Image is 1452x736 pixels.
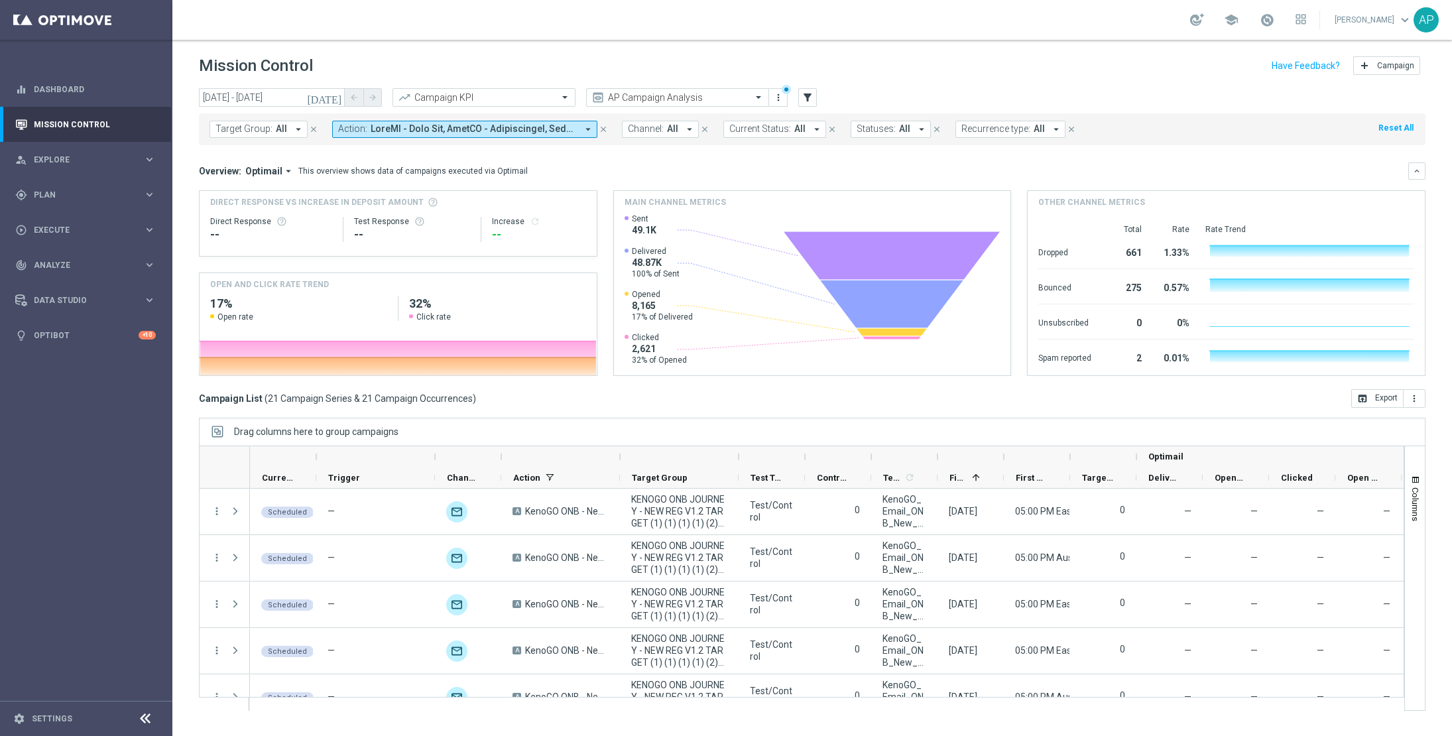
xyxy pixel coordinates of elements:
[1016,473,1048,483] span: First Send Time
[723,121,826,138] button: Current Status: All arrow_drop_down
[1224,13,1239,27] span: school
[1250,599,1258,609] span: —
[632,269,680,279] span: 100% of Sent
[955,121,1065,138] button: Recurrence type: All arrow_drop_down
[625,196,726,208] h4: Main channel metrics
[210,296,387,312] h2: 17%
[1158,311,1189,332] div: 0%
[211,552,223,564] button: more_vert
[15,119,156,130] button: Mission Control
[632,343,687,355] span: 2,621
[1038,276,1091,297] div: Bounced
[234,426,398,437] span: Drag columns here to group campaigns
[265,393,268,404] span: (
[632,289,693,300] span: Opened
[15,84,156,95] div: equalizer Dashboard
[1082,473,1114,483] span: Targeted Customers
[882,679,926,715] span: KenoGO_Email_ONB_New_Reg_DAY4_V2_WA
[446,641,467,662] img: Optimail
[268,601,307,609] span: Scheduled
[513,693,521,701] span: A
[371,123,577,135] span: KenoGO NewReg Bonus KenoGO NewReg Match Deposit KenoGO NewReg Non-Deposit KenoGO NewReg Reactivation
[210,227,332,243] div: --
[729,123,791,135] span: Current Status:
[282,165,294,177] i: arrow_drop_down
[210,196,424,208] span: Direct Response VS Increase In Deposit Amount
[416,312,451,322] span: Click rate
[261,598,314,611] colored-tag: Scheduled
[525,644,609,656] span: KenoGO ONB - New Reg V1.3 | EMAIL | Day 4 - Product Variants
[143,223,156,236] i: keyboard_arrow_right
[899,123,910,135] span: All
[34,72,156,107] a: Dashboard
[1281,473,1313,483] span: Clicked
[268,393,473,404] span: 21 Campaign Series & 21 Campaign Occurrences
[328,552,335,563] span: —
[15,154,156,165] button: person_search Explore keyboard_arrow_right
[332,121,597,138] button: Action: LoreMI - Dolo Sit, AmetCO - Adipiscingel, SeddOE - Tempori Utlaboreetdo, MagnAA - Enimadm...
[882,540,926,576] span: KenoGO_Email_ONB_New_Reg_DAY1_V2_WA
[857,123,896,135] span: Statuses:
[446,687,467,708] img: Optimail
[750,685,794,709] div: Test/Control
[368,93,377,102] i: arrow_forward
[1347,473,1379,483] span: Open Rate
[631,633,727,668] span: KENOGO ONB JOURNEY - NEW REG V1.2 TARGET (1) (1) (1) (1) (2) (1) - Campaign 4
[32,715,72,723] a: Settings
[1383,552,1390,563] span: Open Rate = Opened / Delivered
[1317,506,1324,517] span: —
[15,190,156,200] div: gps_fixed Plan keyboard_arrow_right
[1317,552,1324,563] span: —
[855,550,860,562] label: 0
[1015,692,1358,702] span: 05:00 PM Australian Western Standard Time (Perth) (UTC +08:00)
[15,260,156,271] button: track_changes Analyze keyboard_arrow_right
[1184,552,1191,563] span: Delivery Rate = Delivered / Sent
[261,505,314,518] colored-tag: Scheduled
[1409,393,1420,404] i: more_vert
[525,691,609,703] span: KenoGO ONB - New Reg V1.3 | EMAIL | Day 4 - Spin 'n' GO + USPs
[586,88,769,107] ng-select: AP Campaign Analysis
[15,107,156,142] div: Mission Control
[15,225,156,235] button: play_circle_outline Execute keyboard_arrow_right
[1359,60,1370,71] i: add
[1038,241,1091,262] div: Dropped
[139,331,156,339] div: +10
[628,123,664,135] span: Channel:
[1215,473,1246,483] span: Opened
[15,330,156,341] div: lightbulb Optibot +10
[882,633,926,668] span: KenoGO_Email_ONB_New_Reg_DAY4_V2_QLD/NSW
[199,165,241,177] h3: Overview:
[34,226,143,234] span: Execute
[1067,125,1076,134] i: close
[447,473,479,483] span: Channel
[632,300,693,312] span: 8,165
[513,473,540,483] span: Action
[262,473,294,483] span: Current Status
[446,594,467,615] div: Optimail
[904,472,915,483] i: refresh
[199,88,345,107] input: Select date range
[530,216,540,227] i: refresh
[34,156,143,164] span: Explore
[1034,123,1045,135] span: All
[34,191,143,199] span: Plan
[1351,393,1425,403] multiple-options-button: Export to CSV
[1377,121,1415,135] button: Reset All
[750,639,794,662] div: Test/Control
[817,473,849,483] span: Control Customers
[15,189,143,201] div: Plan
[210,121,308,138] button: Target Group: All arrow_drop_down
[1107,346,1142,367] div: 2
[1250,645,1258,656] span: —
[1414,7,1439,32] div: AP
[782,85,791,94] div: There are unsaved changes
[393,88,575,107] ng-select: Campaign KPI
[1038,196,1145,208] h4: Other channel metrics
[632,214,656,224] span: Sent
[916,123,928,135] i: arrow_drop_down
[631,493,727,529] span: KENOGO ONB JOURNEY - NEW REG V1.2 TARGET (1) (1) (1) (1) (2) (1) - Campaign 1
[261,552,314,564] colored-tag: Scheduled
[632,257,680,269] span: 48.87K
